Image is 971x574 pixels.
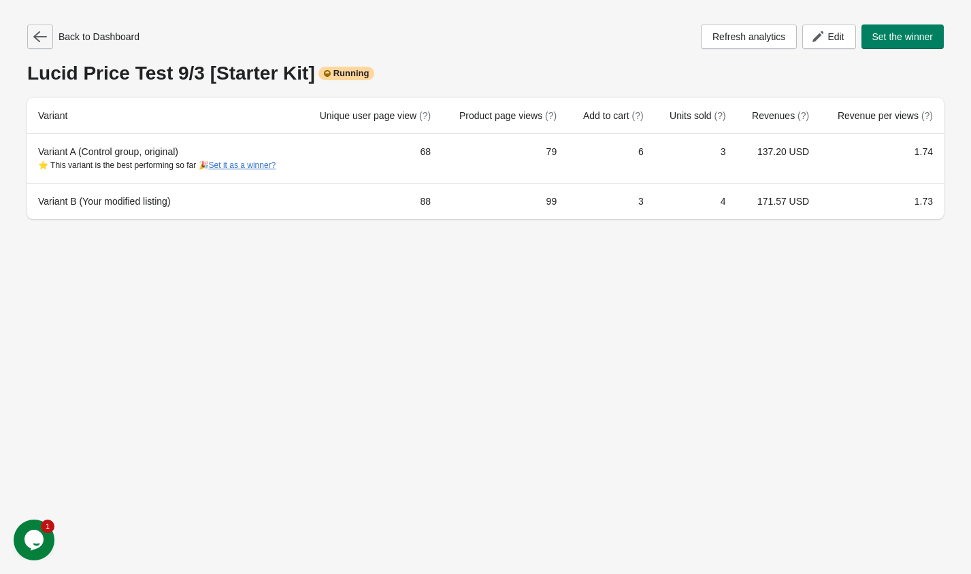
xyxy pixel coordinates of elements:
[838,110,933,121] span: Revenue per views
[318,67,375,80] div: Running
[714,110,725,121] span: (?)
[655,183,737,219] td: 4
[567,134,655,183] td: 6
[38,195,291,208] div: Variant B (Your modified listing)
[545,110,557,121] span: (?)
[209,161,276,170] button: Set it as a winner?
[419,110,431,121] span: (?)
[567,183,655,219] td: 3
[442,183,567,219] td: 99
[442,134,567,183] td: 79
[38,145,291,172] div: Variant A (Control group, original)
[459,110,557,121] span: Product page views
[861,24,944,49] button: Set the winner
[301,183,442,219] td: 88
[820,183,944,219] td: 1.73
[632,110,644,121] span: (?)
[872,31,934,42] span: Set the winner
[320,110,431,121] span: Unique user page view
[27,24,139,49] div: Back to Dashboard
[301,134,442,183] td: 68
[38,158,291,172] div: ⭐ This variant is the best performing so far 🎉
[827,31,844,42] span: Edit
[712,31,785,42] span: Refresh analytics
[752,110,809,121] span: Revenues
[737,134,821,183] td: 137.20 USD
[797,110,809,121] span: (?)
[820,134,944,183] td: 1.74
[27,98,301,134] th: Variant
[701,24,797,49] button: Refresh analytics
[921,110,933,121] span: (?)
[655,134,737,183] td: 3
[14,520,57,560] iframe: chat widget
[27,63,944,84] div: Lucid Price Test 9/3 [Starter Kit]
[583,110,644,121] span: Add to cart
[670,110,725,121] span: Units sold
[802,24,855,49] button: Edit
[737,183,821,219] td: 171.57 USD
